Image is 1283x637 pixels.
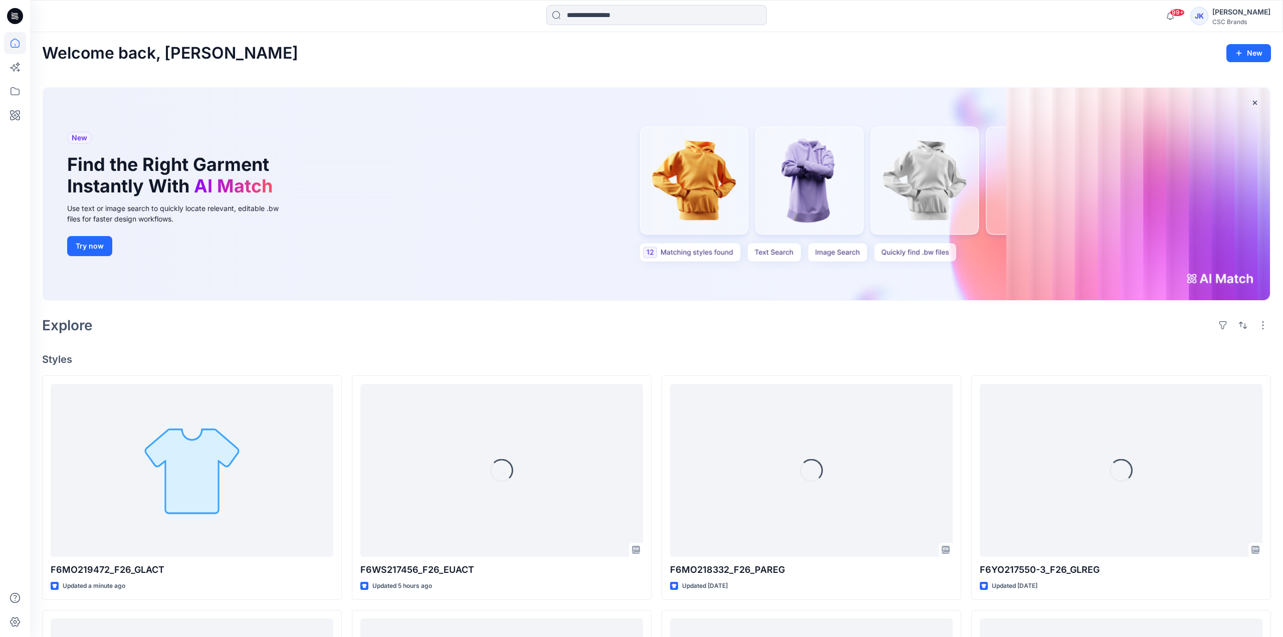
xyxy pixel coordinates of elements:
h2: Explore [42,317,93,333]
p: Updated a minute ago [63,581,125,591]
p: F6WS217456_F26_EUACT [360,563,643,577]
a: F6MO219472_F26_GLACT [51,384,333,557]
button: Try now [67,236,112,256]
button: New [1226,44,1271,62]
p: Updated 5 hours ago [372,581,432,591]
p: Updated [DATE] [682,581,728,591]
h4: Styles [42,353,1271,365]
h1: Find the Right Garment Instantly With [67,154,278,197]
p: Updated [DATE] [992,581,1037,591]
p: F6YO217550-3_F26_GLREG [980,563,1262,577]
div: Use text or image search to quickly locate relevant, editable .bw files for faster design workflows. [67,203,293,224]
h2: Welcome back, [PERSON_NAME] [42,44,298,63]
div: CSC Brands [1212,18,1270,26]
span: AI Match [194,175,273,197]
span: 99+ [1170,9,1185,17]
span: New [72,132,87,144]
p: F6MO219472_F26_GLACT [51,563,333,577]
p: F6MO218332_F26_PAREG [670,563,953,577]
div: [PERSON_NAME] [1212,6,1270,18]
div: JK [1190,7,1208,25]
